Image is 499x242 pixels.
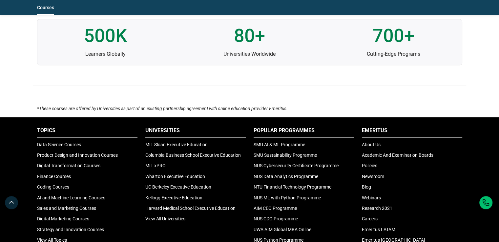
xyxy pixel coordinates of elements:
[145,174,205,179] a: Wharton Executive Education
[37,106,288,111] i: *These courses are offered by Universities as part of an existing partnership agreement with onli...
[37,195,105,200] a: AI and Machine Learning Courses
[37,26,174,46] p: 500K
[362,216,378,221] a: Careers
[181,50,318,58] p: Universities Worldwide
[254,152,317,158] a: SMU Sustainability Programme
[181,26,318,46] p: 80+
[325,26,462,46] p: 700+
[254,184,331,190] a: NTU Financial Technology Programme
[254,142,305,147] a: SMU AI & ML Programme
[254,227,311,232] a: UWA AIM Global MBA Online
[362,184,371,190] a: Blog
[37,174,71,179] a: Finance Courses
[254,206,297,211] a: AIM CEO Programme
[254,216,298,221] a: NUS CDO Programme
[37,227,104,232] a: Strategy and Innovation Courses
[362,206,392,211] a: Research 2021
[145,184,211,190] a: UC Berkeley Executive Education
[145,195,202,200] a: Kellogg Executive Education
[362,152,433,158] a: Academic And Examination Boards
[254,174,318,179] a: NUS Data Analytics Programme
[362,174,384,179] a: Newsroom
[145,163,166,168] a: MIT xPRO
[37,184,69,190] a: Coding Courses
[325,50,462,58] p: Cutting-Edge Programs
[254,195,321,200] a: NUS ML with Python Programme
[145,142,208,147] a: MIT Sloan Executive Education
[37,163,100,168] a: Digital Transformation Courses
[145,152,241,158] a: Columbia Business School Executive Education
[145,216,185,221] a: View All Universities
[37,216,89,221] a: Digital Marketing Courses
[362,142,381,147] a: About Us
[254,163,339,168] a: NUS Cybersecurity Certificate Programme
[37,206,96,211] a: Sales and Marketing Courses
[37,142,81,147] a: Data Science Courses
[362,227,395,232] a: Emeritus LATAM
[362,163,377,168] a: Policies
[37,152,118,158] a: Product Design and Innovation Courses
[145,206,236,211] a: Harvard Medical School Executive Education
[362,195,381,200] a: Webinars
[37,50,174,58] p: Learners Globally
